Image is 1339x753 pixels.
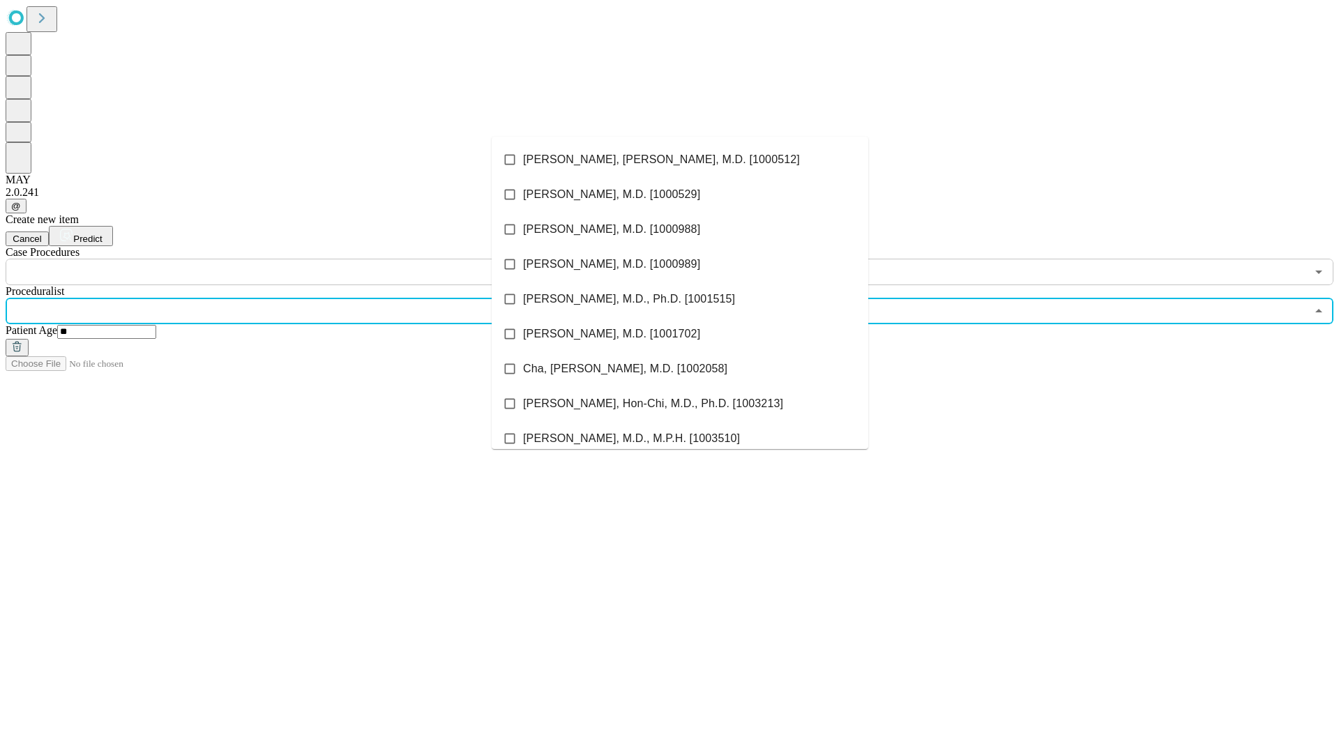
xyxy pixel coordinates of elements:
[523,326,700,342] span: [PERSON_NAME], M.D. [1001702]
[6,174,1333,186] div: MAY
[1309,262,1329,282] button: Open
[6,231,49,246] button: Cancel
[6,246,80,258] span: Scheduled Procedure
[13,234,42,244] span: Cancel
[6,324,57,336] span: Patient Age
[523,430,740,447] span: [PERSON_NAME], M.D., M.P.H. [1003510]
[49,226,113,246] button: Predict
[11,201,21,211] span: @
[523,360,727,377] span: Cha, [PERSON_NAME], M.D. [1002058]
[523,221,700,238] span: [PERSON_NAME], M.D. [1000988]
[523,186,700,203] span: [PERSON_NAME], M.D. [1000529]
[6,199,27,213] button: @
[523,291,735,307] span: [PERSON_NAME], M.D., Ph.D. [1001515]
[6,213,79,225] span: Create new item
[73,234,102,244] span: Predict
[6,186,1333,199] div: 2.0.241
[1309,301,1329,321] button: Close
[6,285,64,297] span: Proceduralist
[523,256,700,273] span: [PERSON_NAME], M.D. [1000989]
[523,395,783,412] span: [PERSON_NAME], Hon-Chi, M.D., Ph.D. [1003213]
[523,151,800,168] span: [PERSON_NAME], [PERSON_NAME], M.D. [1000512]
